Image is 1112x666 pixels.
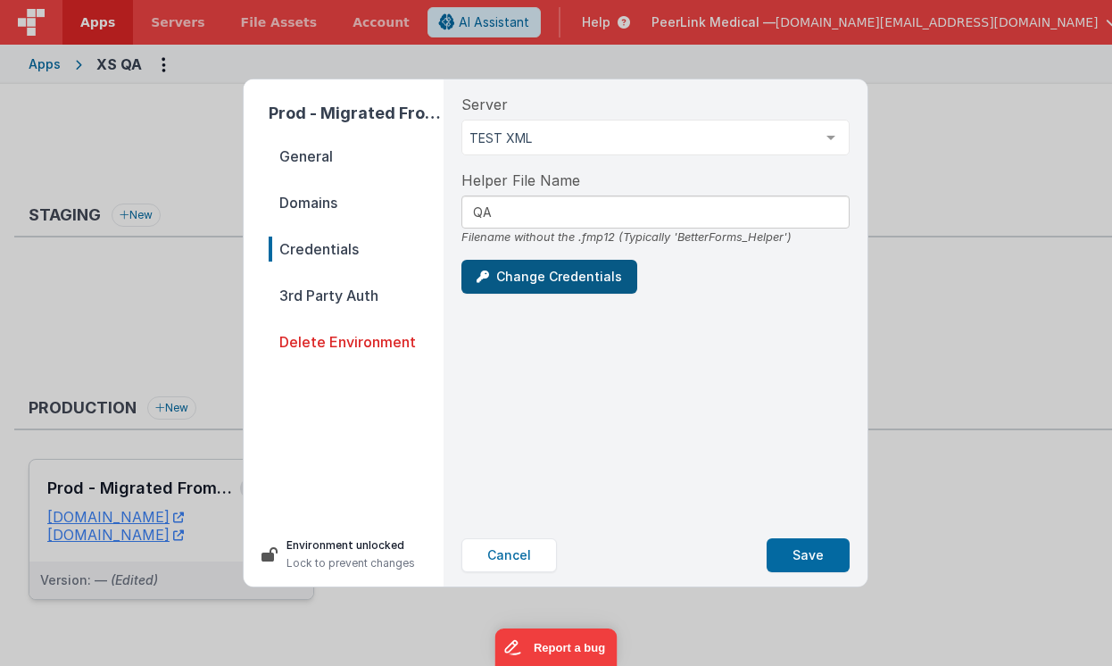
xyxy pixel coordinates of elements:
[767,538,850,572] button: Save
[461,538,557,572] button: Cancel
[469,129,813,147] span: TEST XML
[461,170,580,191] span: Helper File Name
[269,283,444,308] span: 3rd Party Auth
[286,537,415,554] p: Environment unlocked
[461,229,850,246] div: Filename without the .fmp12 (Typically 'BetterForms_Helper')
[269,101,444,126] h2: Prod - Migrated From "XS QA"
[269,190,444,215] span: Domains
[461,260,637,294] button: Change Credentials
[461,196,850,229] input: Enter BetterForms Helper Name
[269,329,444,354] span: Delete Environment
[269,237,444,262] span: Credentials
[269,144,444,169] span: General
[461,94,508,115] span: Server
[286,554,415,572] p: Lock to prevent changes
[495,629,618,666] iframe: Marker.io feedback button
